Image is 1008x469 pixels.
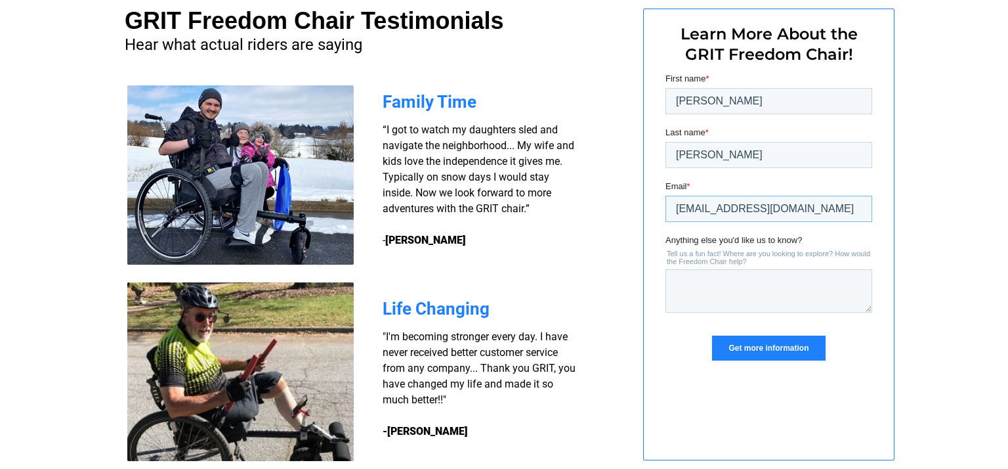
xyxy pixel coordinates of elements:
span: Hear what actual riders are saying [125,35,362,54]
span: “I got to watch my daughters sled and navigate the neighborhood... My wife and kids love the inde... [383,123,574,246]
span: Learn More About the GRIT Freedom Chair! [681,24,858,64]
span: GRIT Freedom Chair Testimonials [125,7,503,34]
strong: [PERSON_NAME] [385,234,466,246]
span: Family Time [383,92,476,112]
strong: -[PERSON_NAME] [383,425,468,437]
span: "I'm becoming stronger every day. I have never received better customer service from any company.... [383,330,576,406]
iframe: Form 0 [665,72,872,371]
span: Life Changing [383,299,490,319]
